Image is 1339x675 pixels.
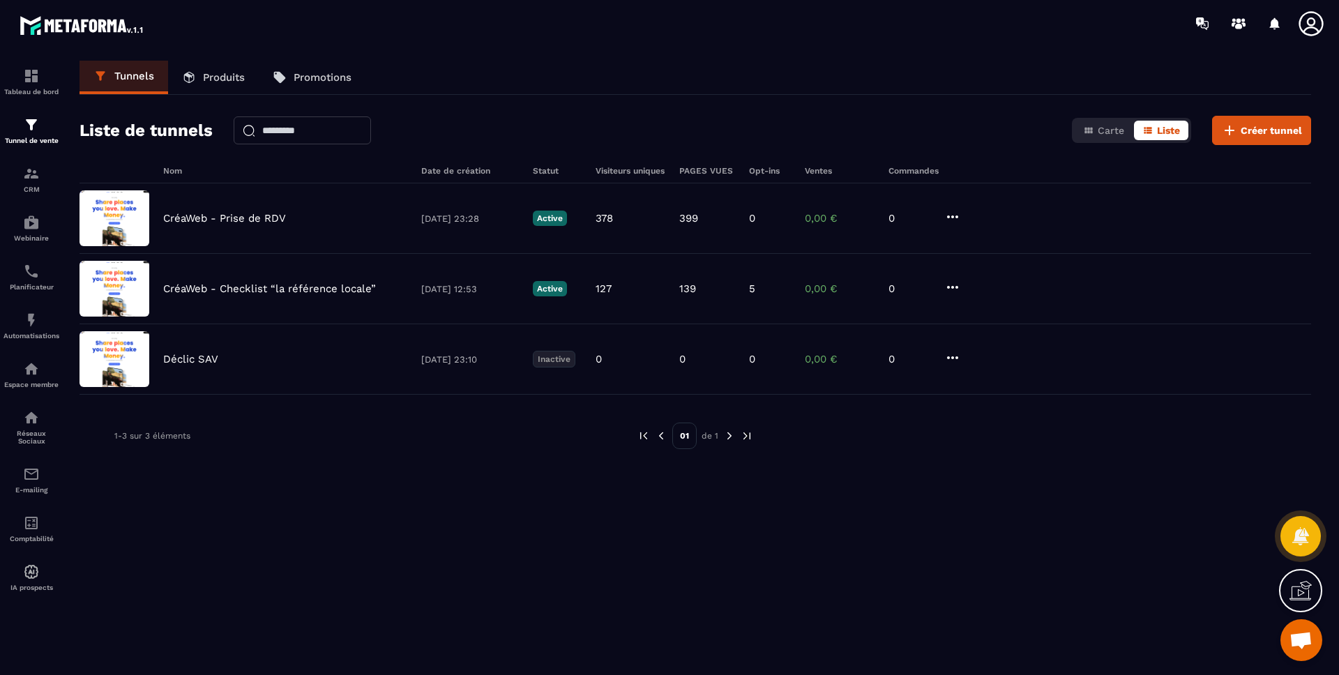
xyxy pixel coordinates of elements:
p: Tunnels [114,70,154,82]
h6: Visiteurs uniques [596,166,665,176]
h6: PAGES VUES [679,166,735,176]
p: 0 [749,212,755,225]
span: Créer tunnel [1241,123,1302,137]
p: Webinaire [3,234,59,242]
img: accountant [23,515,40,531]
a: schedulerschedulerPlanificateur [3,252,59,301]
img: formation [23,116,40,133]
p: 139 [679,282,696,295]
p: Active [533,281,567,296]
h6: Nom [163,166,407,176]
h6: Opt-ins [749,166,791,176]
img: social-network [23,409,40,426]
img: automations [23,214,40,231]
p: CréaWeb - Checklist “la référence locale” [163,282,376,295]
p: Déclic SAV [163,353,218,365]
p: Réseaux Sociaux [3,430,59,445]
h6: Date de création [421,166,519,176]
p: 01 [672,423,697,449]
h6: Commandes [888,166,939,176]
a: accountantaccountantComptabilité [3,504,59,553]
p: 0 [749,353,755,365]
p: Promotions [294,71,351,84]
a: social-networksocial-networkRéseaux Sociaux [3,399,59,455]
img: next [723,430,736,442]
span: Liste [1157,125,1180,136]
img: automations [23,312,40,328]
p: 0 [596,353,602,365]
p: 0 [888,212,930,225]
img: logo [20,13,145,38]
a: Promotions [259,61,365,94]
img: automations [23,563,40,580]
img: formation [23,68,40,84]
p: 0 [888,282,930,295]
p: 0,00 € [805,353,875,365]
a: Ouvrir le chat [1280,619,1322,661]
a: automationsautomationsAutomatisations [3,301,59,350]
p: Planificateur [3,283,59,291]
p: 127 [596,282,612,295]
p: 0,00 € [805,282,875,295]
p: Espace membre [3,381,59,388]
button: Carte [1075,121,1133,140]
a: emailemailE-mailing [3,455,59,504]
a: formationformationTableau de bord [3,57,59,106]
h2: Liste de tunnels [80,116,213,144]
img: email [23,466,40,483]
p: CRM [3,185,59,193]
h6: Ventes [805,166,875,176]
a: Tunnels [80,61,168,94]
img: image [80,261,149,317]
span: Carte [1098,125,1124,136]
a: formationformationTunnel de vente [3,106,59,155]
p: 0 [888,353,930,365]
p: de 1 [702,430,718,441]
p: 5 [749,282,755,295]
p: IA prospects [3,584,59,591]
p: E-mailing [3,486,59,494]
p: [DATE] 23:28 [421,213,519,224]
p: Produits [203,71,245,84]
p: 378 [596,212,613,225]
img: image [80,331,149,387]
p: Automatisations [3,332,59,340]
a: formationformationCRM [3,155,59,204]
img: scheduler [23,263,40,280]
a: Produits [168,61,259,94]
img: formation [23,165,40,182]
img: prev [637,430,650,442]
p: 0 [679,353,686,365]
img: automations [23,361,40,377]
p: Tunnel de vente [3,137,59,144]
img: prev [655,430,667,442]
p: [DATE] 23:10 [421,354,519,365]
button: Créer tunnel [1212,116,1311,145]
p: Inactive [533,351,575,367]
p: 399 [679,212,698,225]
button: Liste [1134,121,1188,140]
h6: Statut [533,166,582,176]
img: image [80,190,149,246]
p: 1-3 sur 3 éléments [114,431,190,441]
a: automationsautomationsEspace membre [3,350,59,399]
a: automationsautomationsWebinaire [3,204,59,252]
p: Comptabilité [3,535,59,543]
img: next [741,430,753,442]
p: 0,00 € [805,212,875,225]
p: CréaWeb - Prise de RDV [163,212,286,225]
p: [DATE] 12:53 [421,284,519,294]
p: Tableau de bord [3,88,59,96]
p: Active [533,211,567,226]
